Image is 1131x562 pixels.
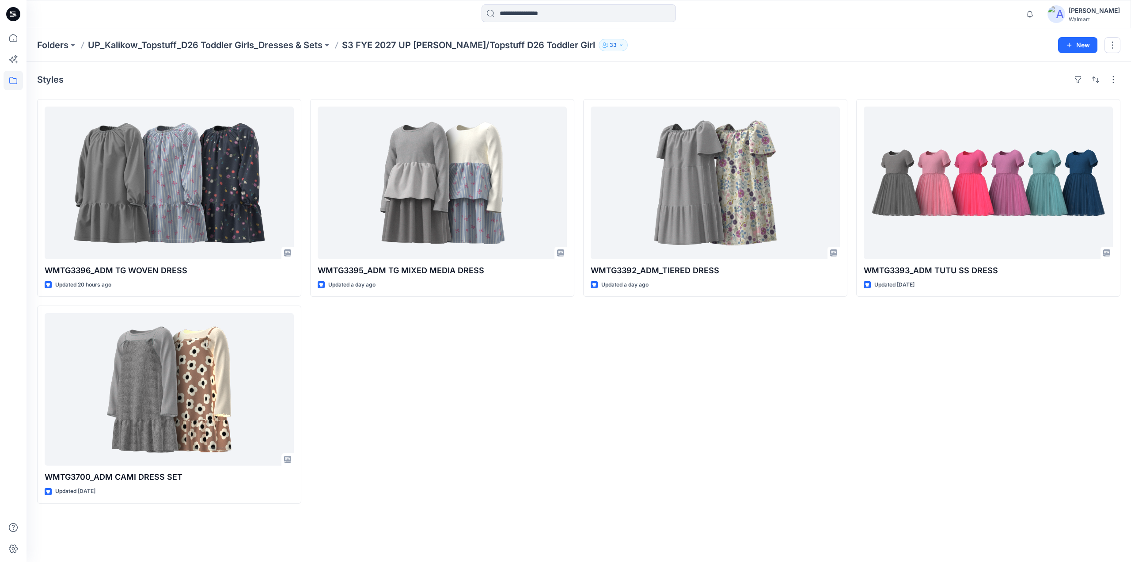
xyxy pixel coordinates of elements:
a: Folders [37,39,68,51]
a: WMTG3700_ADM CAMI DRESS SET [45,313,294,466]
p: Updated [DATE] [874,280,915,290]
h4: Styles [37,74,64,85]
div: [PERSON_NAME] [1069,5,1120,16]
p: Updated 20 hours ago [55,280,111,290]
p: Updated a day ago [601,280,649,290]
a: WMTG3396_ADM TG WOVEN DRESS [45,107,294,259]
p: WMTG3396_ADM TG WOVEN DRESS [45,264,294,277]
p: 33 [610,40,617,50]
button: 33 [599,39,628,51]
button: New [1058,37,1097,53]
p: Updated [DATE] [55,487,95,496]
a: UP_Kalikow_Topstuff_D26 Toddler Girls_Dresses & Sets [88,39,323,51]
a: WMTG3392_ADM_TIERED DRESS [591,107,840,259]
p: WMTG3393_ADM TUTU SS DRESS [864,264,1113,277]
p: S3 FYE 2027 UP [PERSON_NAME]/Topstuff D26 Toddler Girl [342,39,595,51]
p: WMTG3392_ADM_TIERED DRESS [591,264,840,277]
p: WMTG3395_ADM TG MIXED MEDIA DRESS [318,264,567,277]
a: WMTG3393_ADM TUTU SS DRESS [864,107,1113,259]
div: Walmart [1069,16,1120,23]
img: avatar [1048,5,1065,23]
p: Updated a day ago [328,280,376,290]
p: WMTG3700_ADM CAMI DRESS SET [45,471,294,483]
a: WMTG3395_ADM TG MIXED MEDIA DRESS [318,107,567,259]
